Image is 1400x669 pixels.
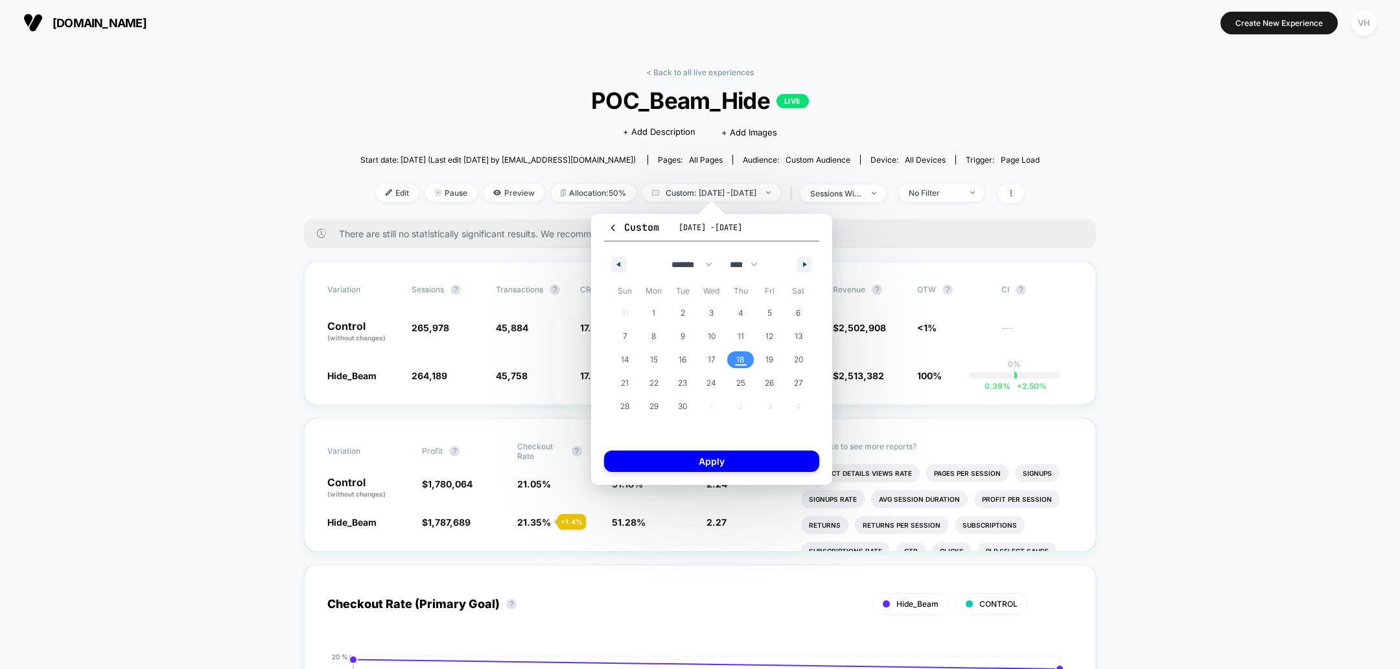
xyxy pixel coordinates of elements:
span: Transactions [496,285,543,294]
span: 22 [649,371,659,395]
span: 5 [767,301,772,325]
img: end [872,192,876,194]
span: 14 [621,348,629,371]
span: Sat [784,281,813,301]
button: 5 [755,301,784,325]
span: Variation [327,285,399,295]
button: 11 [726,325,755,348]
span: [DOMAIN_NAME] [52,16,146,30]
span: 24 [706,371,716,395]
button: ? [942,285,953,295]
span: POC_Beam_Hide [395,87,1006,114]
span: <1% [917,322,937,333]
span: 21 [621,371,629,395]
button: 17 [697,348,727,371]
span: 17 [708,348,716,371]
button: ? [450,285,461,295]
button: 15 [640,348,669,371]
span: Wed [697,281,727,301]
span: 1,787,689 [428,517,471,528]
span: (without changes) [327,334,386,342]
span: $ [422,478,472,489]
span: Preview [484,184,544,202]
span: 2,513,382 [839,370,884,381]
span: 2.27 [706,517,727,528]
button: ? [449,446,460,456]
span: 20 [794,348,803,371]
li: Clicks [932,542,972,560]
span: Mon [640,281,669,301]
div: Pages: [658,155,723,165]
button: ? [872,285,882,295]
button: 19 [755,348,784,371]
li: Product Details Views Rate [801,464,920,482]
span: 30 [678,395,687,418]
span: all pages [689,155,723,165]
span: $ [422,517,471,528]
span: Revenue [833,285,865,294]
button: Apply [604,451,819,472]
p: Would like to see more reports? [801,441,1073,451]
button: ? [572,446,582,456]
span: $ [833,370,884,381]
span: 15 [650,348,658,371]
span: 12 [765,325,773,348]
button: 10 [697,325,727,348]
span: 16 [679,348,686,371]
button: 28 [611,395,640,418]
tspan: 20 % [332,652,348,660]
span: 18 [736,348,745,371]
button: 16 [668,348,697,371]
span: 21.05 % [517,478,551,489]
button: 8 [640,325,669,348]
span: 9 [681,325,685,348]
span: Sun [611,281,640,301]
img: end [435,189,441,196]
button: 6 [784,301,813,325]
button: [DOMAIN_NAME] [19,12,150,33]
span: 7 [623,325,627,348]
span: [DATE] - [DATE] [679,222,742,233]
span: There are still no statistically significant results. We recommend waiting a few more days [339,228,1070,239]
li: Ctr [896,542,926,560]
button: 1 [640,301,669,325]
span: Profit [422,446,443,456]
li: Signups [1015,464,1060,482]
button: 26 [755,371,784,395]
button: 18 [726,348,755,371]
a: < Back to all live experiences [646,67,754,77]
span: + [1017,381,1022,391]
span: Edit [376,184,419,202]
span: 23 [678,371,687,395]
button: ? [1016,285,1026,295]
button: 2 [668,301,697,325]
button: 20 [784,348,813,371]
button: 12 [755,325,784,348]
button: ? [506,599,517,609]
span: + Add Description [623,126,695,139]
img: edit [386,189,392,196]
button: 4 [726,301,755,325]
span: 3 [709,301,714,325]
span: Hide_Beam [896,599,939,609]
span: CONTROL [979,599,1018,609]
span: Device: [860,155,955,165]
div: VH [1351,10,1377,36]
span: 265,978 [412,322,449,333]
button: 22 [640,371,669,395]
div: No Filter [909,188,961,198]
button: Custom[DATE] -[DATE] [604,220,819,242]
span: 19 [765,348,773,371]
p: 0% [1008,359,1021,369]
span: Pause [425,184,477,202]
img: end [970,191,975,194]
div: sessions with impression [810,189,862,198]
span: 8 [651,325,656,348]
button: 23 [668,371,697,395]
li: Pages Per Session [926,464,1009,482]
span: 28 [620,395,629,418]
span: 2 [681,301,685,325]
span: Fri [755,281,784,301]
span: Thu [726,281,755,301]
span: Checkout Rate [517,441,565,461]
